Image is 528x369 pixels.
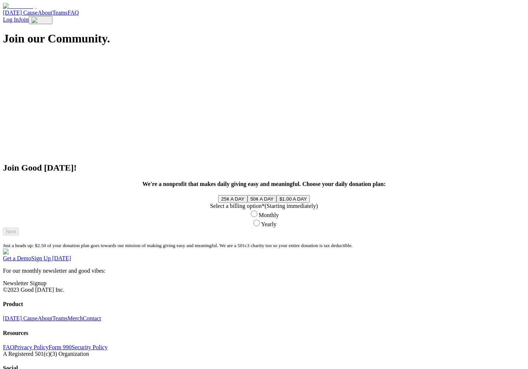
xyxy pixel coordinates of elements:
[3,268,525,274] p: For our monthly newsletter and good vibes:
[71,344,107,350] a: Security Policy
[52,315,68,321] a: Teams
[3,10,38,16] a: [DATE] Cause
[142,181,386,187] strong: We're a nonprofit that makes daily giving easy and meaningful. Choose your daily donation plan:
[3,243,353,248] small: Just a heads up: $2.50 of your donation plan goes towards our mission of making giving easy and m...
[32,17,49,23] img: Menu
[3,315,38,321] a: [DATE] Cause
[276,195,310,203] button: $1.00 A DAY
[258,212,279,218] span: Monthly
[3,330,525,336] h4: Resources
[52,10,68,16] a: Teams
[31,255,71,261] a: Sign Up [DATE]
[3,163,525,173] h2: Join Good [DATE]!
[253,220,260,226] input: Yearly
[3,351,525,357] div: A Registered 501(c)(3) Organization
[3,280,47,286] a: Newsletter Signup
[3,32,525,45] h1: Join our Community.
[49,344,72,350] a: Form 990
[67,10,79,16] a: FAQ
[67,315,83,321] a: Merch
[261,221,276,227] span: Yearly
[210,203,262,209] label: Select a billing option
[3,228,19,235] button: Next
[218,195,247,203] button: 25¢ A DAY
[247,195,276,203] button: 50¢ A DAY
[3,255,31,261] a: Get a Demo
[83,315,101,321] a: Contact
[3,344,14,350] a: FAQ
[3,301,525,307] h4: Product
[3,3,36,10] img: GoodToday
[38,10,52,16] a: About
[19,16,29,23] a: Join
[3,249,36,255] img: GoodToday
[3,287,525,293] div: ©2023 Good [DATE] Inc.
[38,315,52,321] a: About
[3,16,19,23] a: Log In
[14,344,49,350] a: Privacy Policy
[251,210,257,217] input: Monthly
[265,203,318,209] span: (Starting immediately)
